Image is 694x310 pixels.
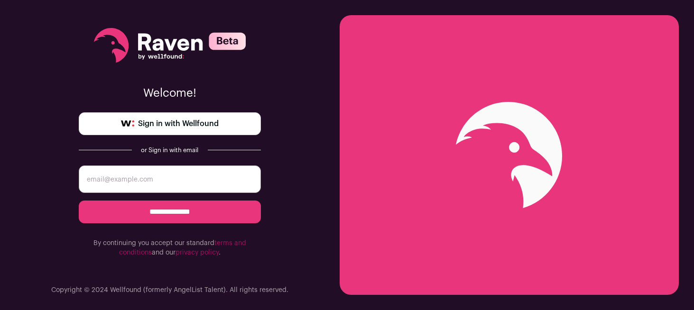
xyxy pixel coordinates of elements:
p: Welcome! [79,86,261,101]
p: By continuing you accept our standard and our . [79,238,261,257]
a: terms and conditions [119,240,246,256]
span: Sign in with Wellfound [138,118,219,129]
a: Sign in with Wellfound [79,112,261,135]
p: Copyright © 2024 Wellfound (formerly AngelList Talent). All rights reserved. [51,285,288,295]
a: privacy policy [176,249,219,256]
input: email@example.com [79,165,261,193]
div: or Sign in with email [139,146,200,154]
img: wellfound-symbol-flush-black-fb3c872781a75f747ccb3a119075da62bfe97bd399995f84a933054e44a575c4.png [121,120,134,127]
